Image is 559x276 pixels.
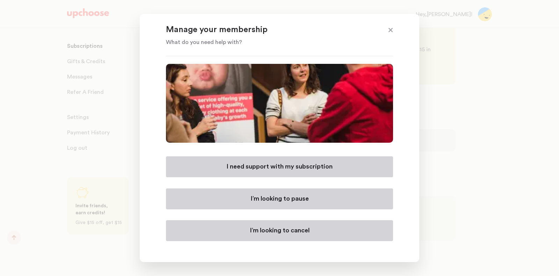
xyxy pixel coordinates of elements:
[166,188,393,209] button: I’m looking to pause
[166,24,376,36] p: Manage your membership
[226,163,333,171] p: I need support with my subscription
[166,38,376,46] p: What do you need help with?
[166,156,393,177] button: I need support with my subscription
[166,64,393,143] img: Manage Membership
[250,226,310,235] p: I’m looking to cancel
[166,220,393,241] button: I’m looking to cancel
[251,195,309,203] p: I’m looking to pause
